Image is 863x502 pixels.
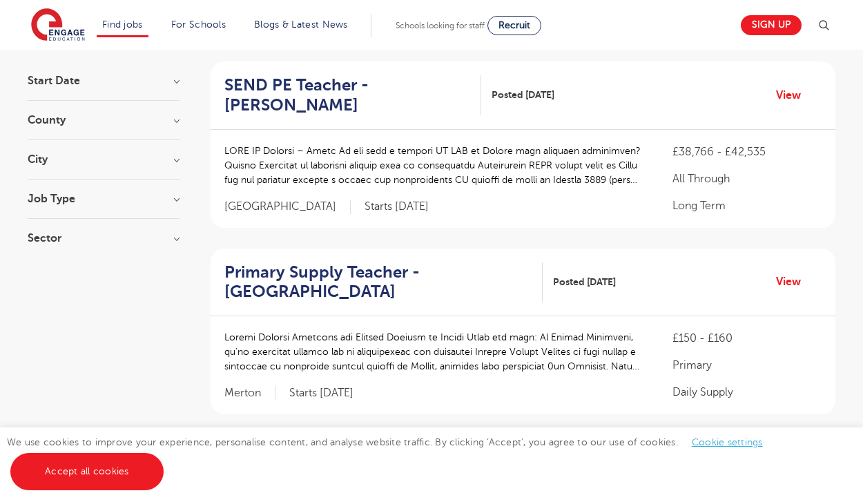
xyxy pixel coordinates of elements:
[171,19,226,30] a: For Schools
[254,19,348,30] a: Blogs & Latest News
[224,75,470,115] h2: SEND PE Teacher - [PERSON_NAME]
[289,386,353,400] p: Starts [DATE]
[10,453,164,490] a: Accept all cookies
[365,200,429,214] p: Starts [DATE]
[28,115,180,126] h3: County
[224,386,275,400] span: Merton
[28,154,180,165] h3: City
[776,86,811,104] a: View
[396,21,485,30] span: Schools looking for staff
[28,75,180,86] h3: Start Date
[224,262,543,302] a: Primary Supply Teacher - [GEOGRAPHIC_DATA]
[553,275,616,289] span: Posted [DATE]
[672,144,822,160] p: £38,766 - £42,535
[224,330,645,374] p: Loremi Dolorsi Ametcons adi Elitsed Doeiusm te Incidi Utlab etd magn: Al Enimad Minimveni, qu’no ...
[28,233,180,244] h3: Sector
[672,330,822,347] p: £150 - £160
[498,20,530,30] span: Recruit
[224,200,351,214] span: [GEOGRAPHIC_DATA]
[741,15,802,35] a: Sign up
[31,8,85,43] img: Engage Education
[487,16,541,35] a: Recruit
[224,262,532,302] h2: Primary Supply Teacher - [GEOGRAPHIC_DATA]
[672,197,822,214] p: Long Term
[224,75,481,115] a: SEND PE Teacher - [PERSON_NAME]
[492,88,554,102] span: Posted [DATE]
[672,357,822,374] p: Primary
[672,171,822,187] p: All Through
[102,19,143,30] a: Find jobs
[7,437,777,476] span: We use cookies to improve your experience, personalise content, and analyse website traffic. By c...
[776,273,811,291] a: View
[224,144,645,187] p: LORE IP Dolorsi – Ametc Ad eli sedd e tempori UT LAB et Dolore magn aliquaen adminimven? Quisno E...
[692,437,763,447] a: Cookie settings
[28,193,180,204] h3: Job Type
[672,384,822,400] p: Daily Supply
